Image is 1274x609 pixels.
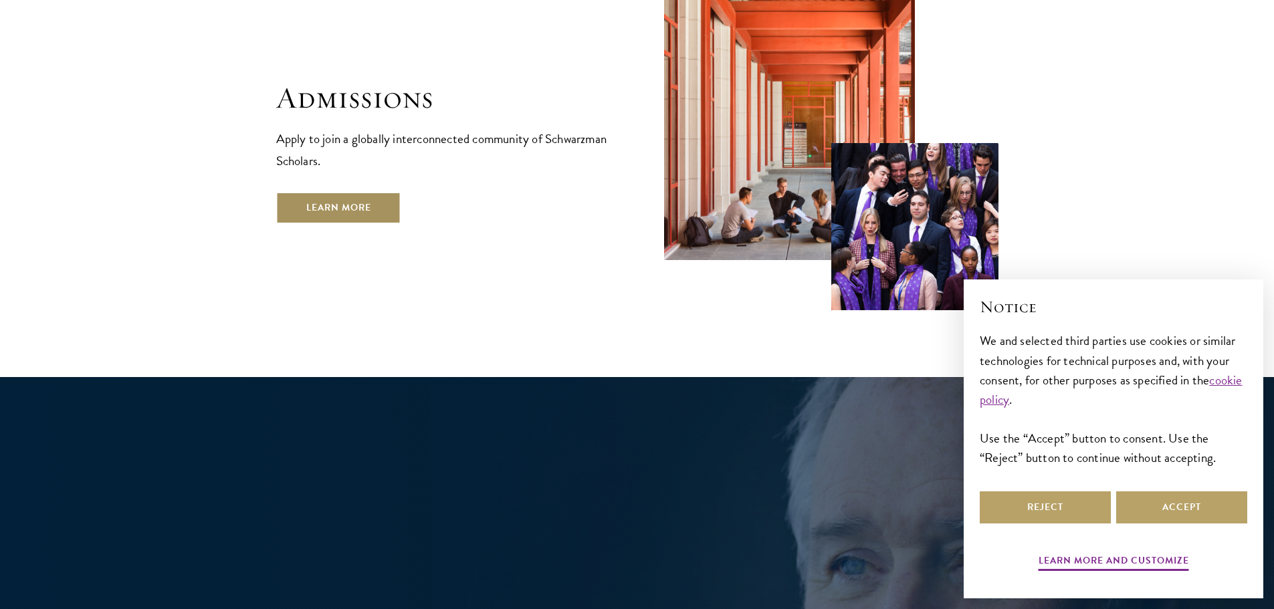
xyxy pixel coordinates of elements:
[276,128,611,172] p: Apply to join a globally interconnected community of Schwarzman Scholars.
[1039,552,1189,573] button: Learn more and customize
[980,331,1247,467] div: We and selected third parties use cookies or similar technologies for technical purposes and, wit...
[980,491,1111,523] button: Reject
[980,295,1247,318] h2: Notice
[276,80,611,117] h2: Admissions
[980,370,1243,409] a: cookie policy
[276,192,401,224] a: Learn More
[1116,491,1247,523] button: Accept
